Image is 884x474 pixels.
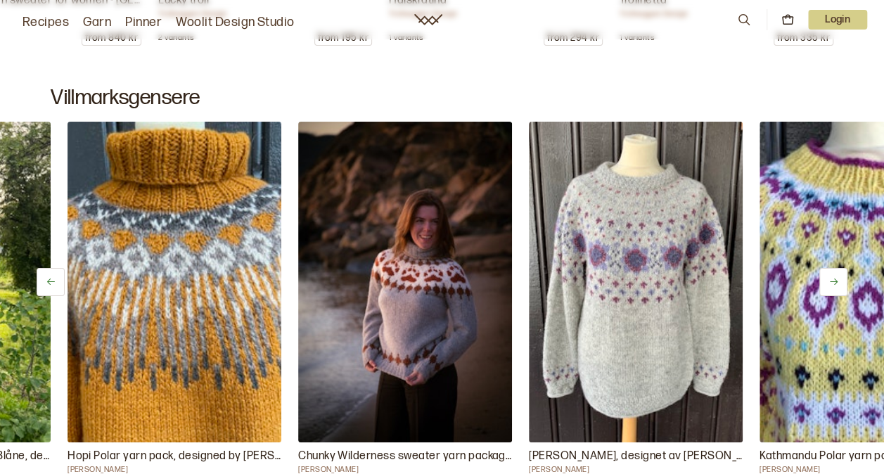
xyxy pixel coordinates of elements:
[125,13,162,32] a: Pinner
[808,10,867,30] p: Login
[414,14,442,25] a: Woolit
[23,13,69,32] a: Recipes
[51,85,833,110] h2: Villmarksgensere
[529,122,743,442] img: Linka Neumann This pattern is not yet available in the app, so when you buy it, you will get a li...
[529,448,743,465] p: [PERSON_NAME], designet av [PERSON_NAME]
[83,13,111,32] a: Garn
[68,448,281,465] p: Hopi Polar yarn pack, designed by [PERSON_NAME]
[808,10,867,30] button: User dropdown
[68,122,281,442] img: Linka Neumann Linka Neumann Fully digital pattern and knitting pack Hopi Polar designed by Linka ...
[298,448,512,465] p: Chunky Wilderness sweater yarn package - designed by [PERSON_NAME] knitting package in [GEOGRAPHI...
[298,122,512,442] img: Linka Neumann Wilderness Sweaters VOL I Fully digital pattern and yarn package for a Chunly editi...
[176,13,295,32] a: Woolit Design Studio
